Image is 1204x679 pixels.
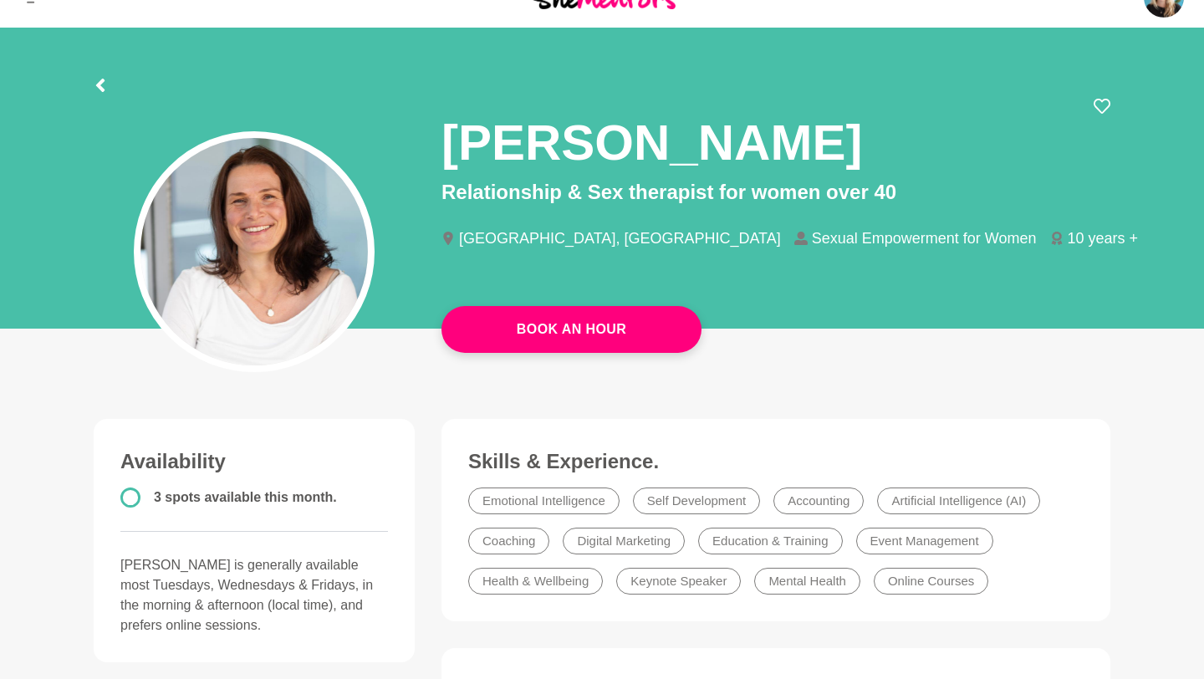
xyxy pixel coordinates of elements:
span: 3 spots available this month. [154,490,337,504]
li: Sexual Empowerment for Women [794,231,1050,246]
p: Relationship & Sex therapist for women over 40 [441,177,1110,207]
a: Book An Hour [441,306,701,353]
h1: [PERSON_NAME] [441,111,862,174]
h3: Skills & Experience. [468,449,1084,474]
p: [PERSON_NAME] is generally available most Tuesdays, Wednesdays & Fridays, in the morning & aftern... [120,555,388,636]
li: 10 years + [1050,231,1152,246]
h3: Availability [120,449,388,474]
li: [GEOGRAPHIC_DATA], [GEOGRAPHIC_DATA] [441,231,794,246]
